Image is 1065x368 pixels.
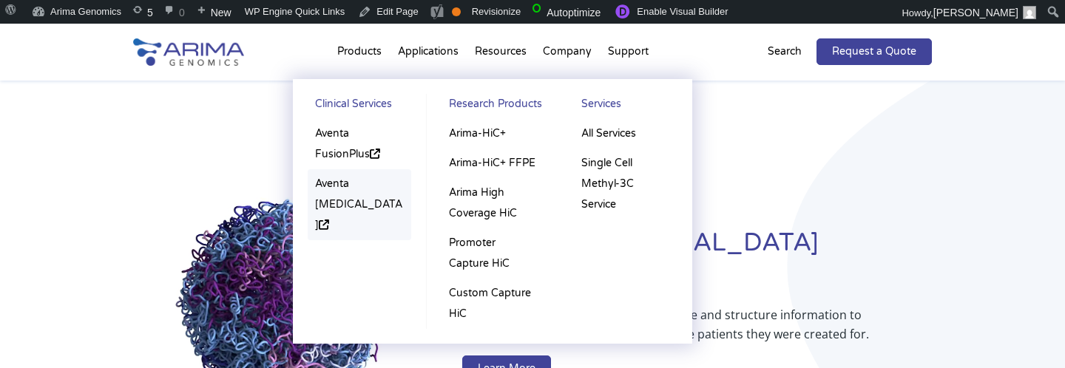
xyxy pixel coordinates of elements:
p: Search [768,42,802,61]
span: [PERSON_NAME] [933,7,1018,18]
a: Arima-HiC+ FFPE [442,149,544,178]
a: Request a Quote [816,38,932,65]
iframe: Chat Widget [991,297,1065,368]
a: Arima High Coverage HiC [442,178,544,228]
a: Services [574,94,677,119]
a: Arima-HiC+ [442,119,544,149]
a: Aventa [MEDICAL_DATA] [308,169,411,240]
a: All Services [574,119,677,149]
a: Clinical Services [308,94,411,119]
a: Promoter Capture HiC [442,228,544,279]
img: Arima-Genomics-logo [133,38,244,66]
a: Research Products [442,94,544,119]
div: OK [452,7,461,16]
a: Aventa FusionPlus [308,119,411,169]
a: Single Cell Methyl-3C Service [574,149,677,219]
h1: Redefining [MEDICAL_DATA] Diagnostics [462,226,932,305]
a: Custom Capture HiC [442,279,544,329]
